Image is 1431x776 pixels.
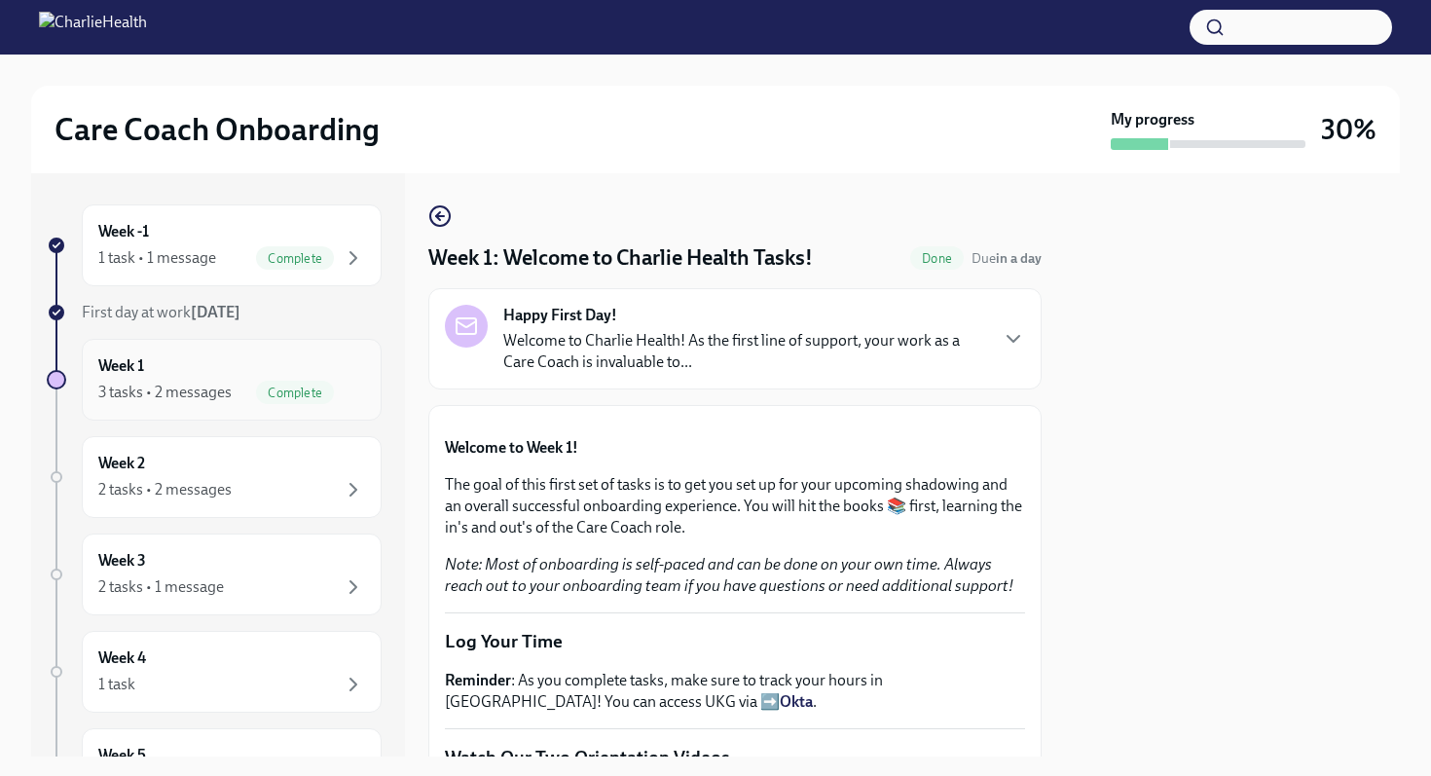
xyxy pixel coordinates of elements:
h6: Week 4 [98,647,146,669]
h6: Week 3 [98,550,146,572]
span: August 25th, 2025 10:00 [972,249,1042,268]
div: 1 task • 1 message [98,247,216,269]
a: Okta [780,692,813,711]
a: Week 32 tasks • 1 message [47,534,382,615]
p: Log Your Time [445,629,1025,654]
img: CharlieHealth [39,12,147,43]
strong: in a day [996,250,1042,267]
span: Done [910,251,964,266]
p: : As you complete tasks, make sure to track your hours in [GEOGRAPHIC_DATA]! You can access UKG v... [445,670,1025,713]
div: 2 tasks • 1 message [98,576,224,598]
div: 1 task [98,674,135,695]
p: Welcome to Charlie Health! As the first line of support, your work as a Care Coach is invaluable ... [503,330,986,373]
strong: [DATE] [191,303,240,321]
h6: Week 1 [98,355,144,377]
h4: Week 1: Welcome to Charlie Health Tasks! [428,243,813,273]
div: 3 tasks • 2 messages [98,382,232,403]
em: Note: Most of onboarding is self-paced and can be done on your own time. Always reach out to your... [445,555,1013,595]
h6: Week -1 [98,221,149,242]
span: Due [972,250,1042,267]
a: Week 22 tasks • 2 messages [47,436,382,518]
div: 2 tasks • 2 messages [98,479,232,500]
strong: My progress [1111,109,1194,130]
span: First day at work [82,303,240,321]
strong: Reminder [445,671,511,689]
h3: 30% [1321,112,1376,147]
strong: Welcome to Week 1! [445,438,578,457]
a: Week -11 task • 1 messageComplete [47,204,382,286]
h6: Week 5 [98,745,146,766]
a: First day at work[DATE] [47,302,382,323]
a: Week 41 task [47,631,382,713]
span: Complete [256,386,334,400]
a: Week 13 tasks • 2 messagesComplete [47,339,382,421]
strong: Happy First Day! [503,305,617,326]
p: The goal of this first set of tasks is to get you set up for your upcoming shadowing and an overa... [445,474,1025,538]
span: Complete [256,251,334,266]
h6: Week 2 [98,453,145,474]
p: Watch Our Two Orientation Videos [445,745,1025,770]
h2: Care Coach Onboarding [55,110,380,149]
